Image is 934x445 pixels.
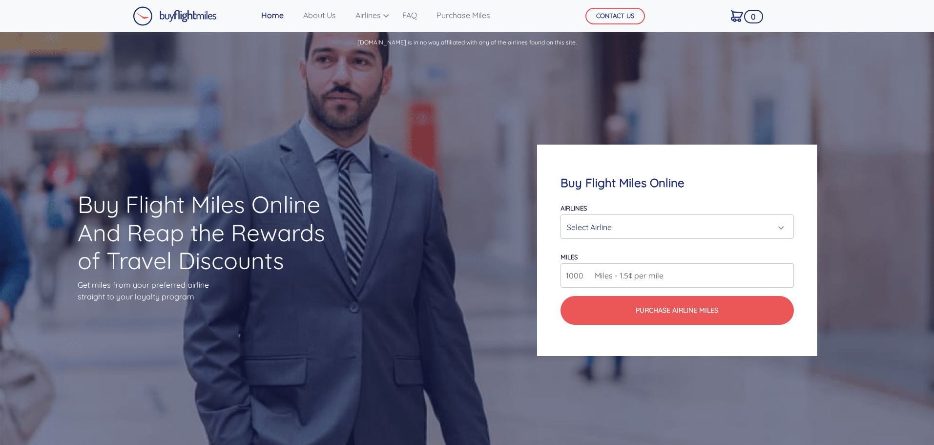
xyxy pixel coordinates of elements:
[352,5,387,25] a: Airlines
[133,6,217,26] img: Buy Flight Miles Logo
[299,5,340,25] a: About Us
[744,10,763,23] span: 0
[560,204,587,212] label: Airlines
[560,176,793,190] h4: Buy Flight Miles Online
[560,214,793,239] button: Select Airline
[590,270,664,281] span: Miles - 1.5¢ per mile
[133,4,217,28] a: Buy Flight Miles Logo
[78,279,342,302] p: Get miles from your preferred airline straight to your loyalty program
[731,10,743,22] img: Cart
[257,5,288,25] a: Home
[560,253,578,261] label: miles
[560,296,793,325] button: Purchase Airline Miles
[433,5,494,25] a: Purchase Miles
[78,191,342,275] h1: Buy Flight Miles Online And Reap the Rewards of Travel Discounts
[585,8,645,24] button: CONTACT US
[398,5,421,25] a: FAQ
[567,218,781,236] div: Select Airline
[727,5,747,26] a: 0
